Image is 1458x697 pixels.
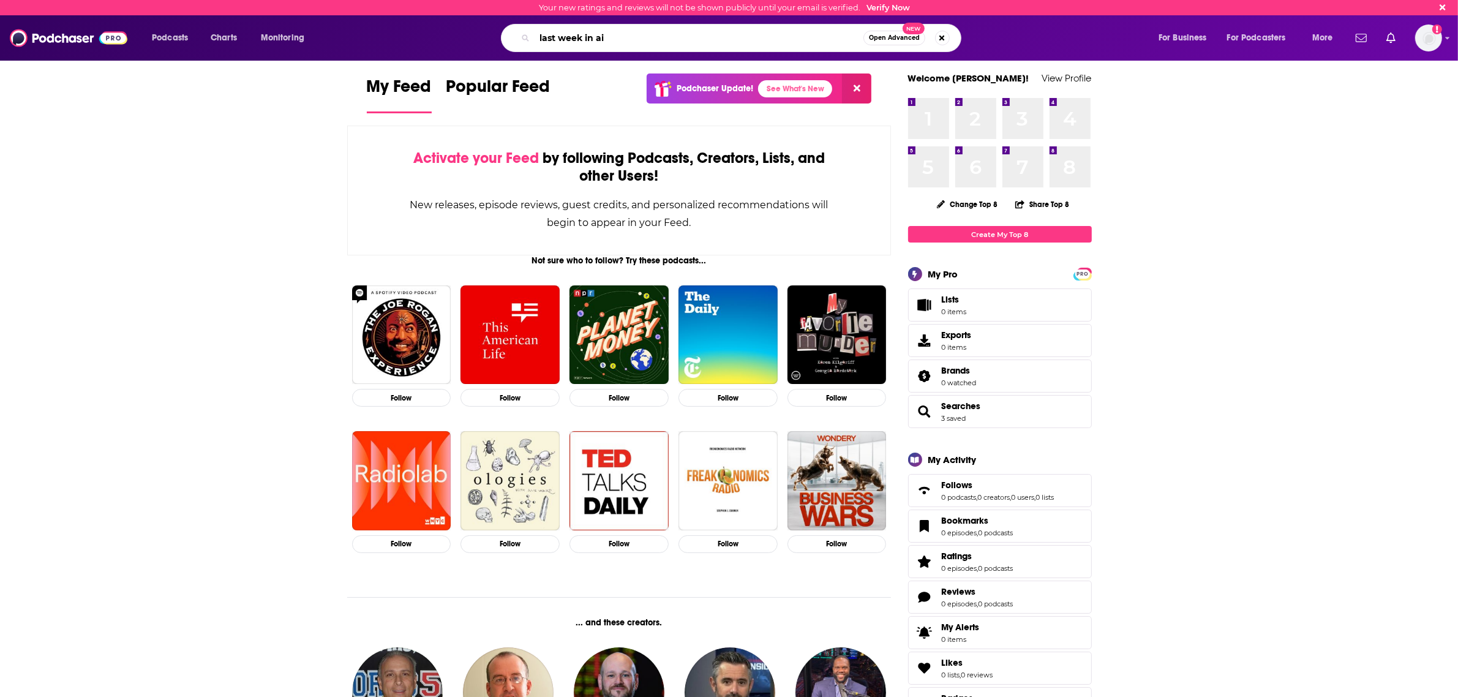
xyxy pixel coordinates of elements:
span: PRO [1075,269,1090,279]
a: Bookmarks [942,515,1013,526]
input: Search podcasts, credits, & more... [535,28,863,48]
img: User Profile [1415,24,1442,51]
span: My Alerts [942,622,980,633]
button: open menu [252,28,320,48]
a: Ologies with Alie Ward [460,431,560,530]
button: Follow [460,389,560,407]
span: New [903,23,925,34]
button: Follow [569,389,669,407]
button: Follow [787,389,887,407]
a: See What's New [758,80,832,97]
span: Brands [942,365,971,376]
span: Follows [942,480,973,491]
span: Follows [908,474,1092,507]
a: Reviews [912,589,937,606]
a: 0 lists [1036,493,1054,502]
a: Ratings [912,553,937,570]
a: Brands [912,367,937,385]
img: Radiolab [352,431,451,530]
button: Follow [352,389,451,407]
span: Reviews [942,586,976,597]
div: My Pro [928,268,958,280]
a: Show notifications dropdown [1381,28,1400,48]
a: Lists [908,288,1092,322]
span: My Alerts [912,624,937,641]
span: Lists [942,294,967,305]
span: Reviews [908,581,1092,614]
a: Show notifications dropdown [1351,28,1372,48]
div: by following Podcasts, Creators, Lists, and other Users! [409,149,830,185]
a: 0 creators [978,493,1010,502]
a: Likes [912,660,937,677]
a: 0 reviews [961,671,993,679]
span: Likes [908,652,1092,685]
span: 0 items [942,635,980,644]
img: TED Talks Daily [569,431,669,530]
span: For Podcasters [1227,29,1286,47]
button: open menu [1304,28,1348,48]
button: open menu [143,28,204,48]
span: , [977,493,978,502]
img: My Favorite Murder with Karen Kilgariff and Georgia Hardstark [787,285,887,385]
button: Follow [460,535,560,553]
img: The Daily [678,285,778,385]
a: Verify Now [866,3,910,12]
a: Charts [203,28,244,48]
span: Likes [942,657,963,668]
span: Open Advanced [869,35,920,41]
div: ... and these creators. [347,617,892,628]
span: Exports [912,332,937,349]
a: 0 podcasts [979,600,1013,608]
img: Freakonomics Radio [678,431,778,530]
span: Podcasts [152,29,188,47]
a: Podchaser - Follow, Share and Rate Podcasts [10,26,127,50]
span: 0 items [942,307,967,316]
span: Bookmarks [908,510,1092,543]
span: Activate your Feed [413,149,539,167]
button: Show profile menu [1415,24,1442,51]
span: Ratings [942,551,972,562]
span: Exports [942,330,972,341]
a: 0 podcasts [979,564,1013,573]
span: Logged in as MelissaPS [1415,24,1442,51]
p: Podchaser Update! [677,83,753,94]
img: This American Life [460,285,560,385]
div: My Activity [928,454,977,465]
a: 0 podcasts [942,493,977,502]
span: My Feed [367,76,432,104]
a: 0 episodes [942,529,977,537]
a: My Feed [367,76,432,113]
div: Your new ratings and reviews will not be shown publicly until your email is verified. [539,3,910,12]
a: Brands [942,365,977,376]
img: The Joe Rogan Experience [352,285,451,385]
a: Searches [912,403,937,420]
a: 0 lists [942,671,960,679]
span: Searches [908,395,1092,428]
a: Popular Feed [446,76,551,113]
a: 0 users [1012,493,1035,502]
a: Reviews [942,586,1013,597]
a: Likes [942,657,993,668]
a: 0 podcasts [979,529,1013,537]
img: Business Wars [787,431,887,530]
button: Follow [787,535,887,553]
span: , [977,564,979,573]
button: Share Top 8 [1015,192,1070,216]
a: Bookmarks [912,518,937,535]
div: Not sure who to follow? Try these podcasts... [347,255,892,266]
span: Lists [912,296,937,314]
a: PRO [1075,269,1090,278]
span: 0 items [942,343,972,352]
div: Search podcasts, credits, & more... [513,24,973,52]
span: Searches [942,401,981,412]
span: , [960,671,961,679]
svg: Email not verified [1432,24,1442,34]
span: , [977,529,979,537]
